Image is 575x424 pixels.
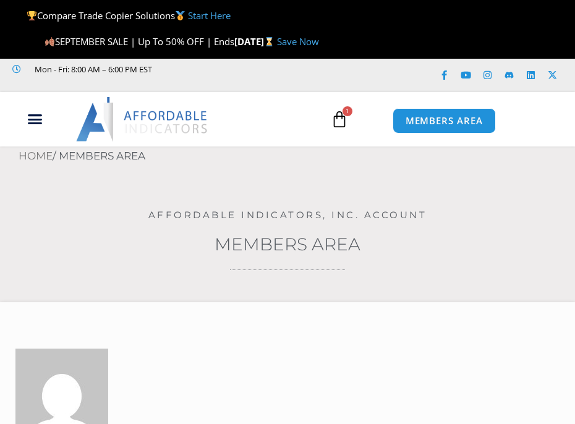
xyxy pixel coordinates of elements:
[176,11,185,20] img: 🥇
[27,9,231,22] span: Compare Trade Copier Solutions
[343,106,352,116] span: 1
[19,150,53,162] a: Home
[32,62,152,77] span: Mon - Fri: 8:00 AM – 6:00 PM EST
[406,116,483,125] span: MEMBERS AREA
[76,97,209,142] img: LogoAI | Affordable Indicators – NinjaTrader
[188,9,231,22] a: Start Here
[45,37,54,46] img: 🍂
[148,209,427,221] a: Affordable Indicators, Inc. Account
[27,11,36,20] img: 🏆
[277,35,319,48] a: Save Now
[19,146,575,166] nav: Breadcrumb
[12,77,198,89] iframe: Customer reviews powered by Trustpilot
[6,108,63,131] div: Menu Toggle
[393,108,496,134] a: MEMBERS AREA
[45,35,234,48] span: SEPTEMBER SALE | Up To 50% OFF | Ends
[265,37,274,46] img: ⌛
[234,35,277,48] strong: [DATE]
[215,234,360,255] a: Members Area
[312,101,367,137] a: 1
